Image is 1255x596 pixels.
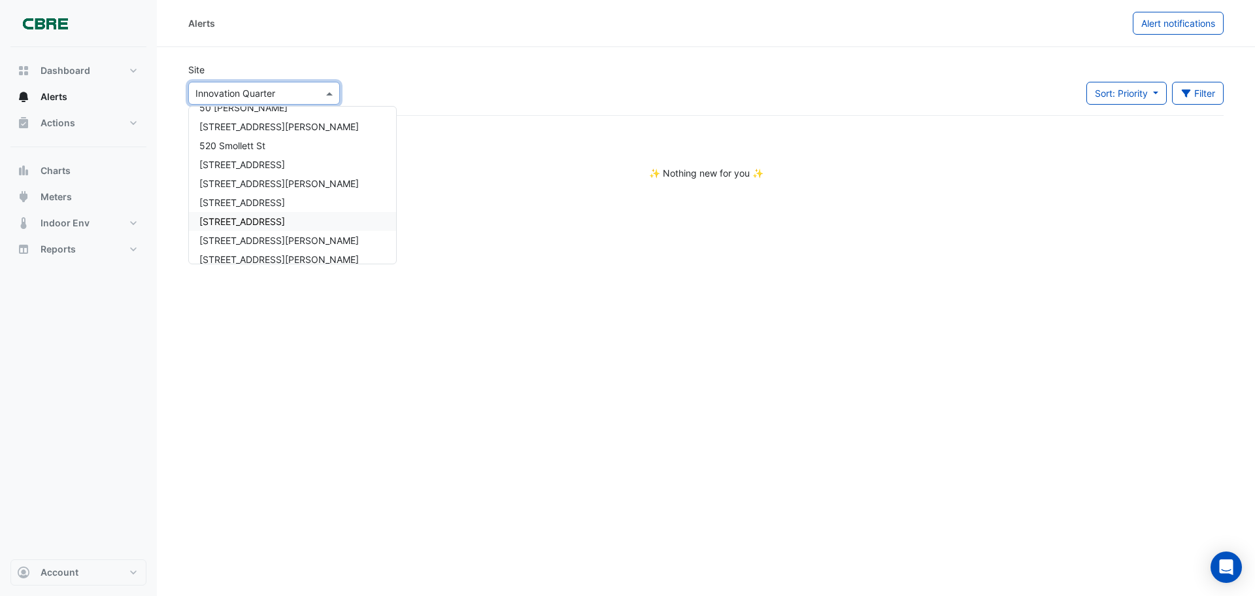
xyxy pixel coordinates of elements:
[41,164,71,177] span: Charts
[199,254,359,265] span: [STREET_ADDRESS][PERSON_NAME]
[199,140,265,151] span: 520 Smollett St
[1172,82,1224,105] button: Filter
[10,210,146,236] button: Indoor Env
[41,116,75,130] span: Actions
[10,236,146,262] button: Reports
[199,178,359,189] span: [STREET_ADDRESS][PERSON_NAME]
[41,217,90,230] span: Indoor Env
[17,64,30,77] app-icon: Dashboard
[41,190,72,203] span: Meters
[16,10,75,37] img: Company Logo
[199,102,288,113] span: 50 [PERSON_NAME]
[41,64,90,77] span: Dashboard
[10,58,146,84] button: Dashboard
[199,197,285,208] span: [STREET_ADDRESS]
[1141,18,1215,29] span: Alert notifications
[17,116,30,130] app-icon: Actions
[188,106,397,264] ng-dropdown-panel: Options list
[17,190,30,203] app-icon: Meters
[10,158,146,184] button: Charts
[1095,88,1148,99] span: Sort: Priority
[17,243,30,256] app-icon: Reports
[10,84,146,110] button: Alerts
[199,121,359,132] span: [STREET_ADDRESS][PERSON_NAME]
[1086,82,1167,105] button: Sort: Priority
[41,243,76,256] span: Reports
[188,166,1224,180] div: ✨ Nothing new for you ✨
[41,90,67,103] span: Alerts
[41,566,78,579] span: Account
[10,184,146,210] button: Meters
[188,16,215,30] div: Alerts
[1133,12,1224,35] button: Alert notifications
[10,110,146,136] button: Actions
[188,63,205,77] label: Site
[17,217,30,230] app-icon: Indoor Env
[17,90,30,103] app-icon: Alerts
[10,559,146,586] button: Account
[1211,552,1242,583] div: Open Intercom Messenger
[199,235,359,246] span: [STREET_ADDRESS][PERSON_NAME]
[199,216,285,227] span: [STREET_ADDRESS]
[199,159,285,170] span: [STREET_ADDRESS]
[17,164,30,177] app-icon: Charts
